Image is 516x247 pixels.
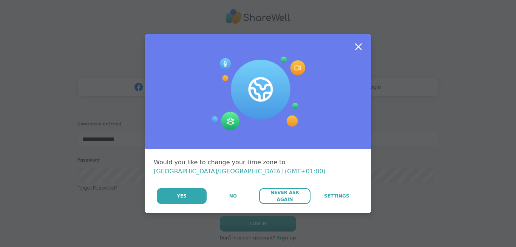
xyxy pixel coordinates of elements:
img: Session Experience [211,57,305,131]
div: Would you like to change your time zone to [154,158,362,176]
span: Never Ask Again [263,189,306,203]
button: No [207,188,258,204]
span: Yes [177,193,187,199]
a: Settings [311,188,362,204]
button: Yes [157,188,207,204]
span: [GEOGRAPHIC_DATA]/[GEOGRAPHIC_DATA] (GMT+01:00) [154,168,326,175]
span: Settings [324,193,349,199]
span: No [229,193,237,199]
button: Never Ask Again [259,188,310,204]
